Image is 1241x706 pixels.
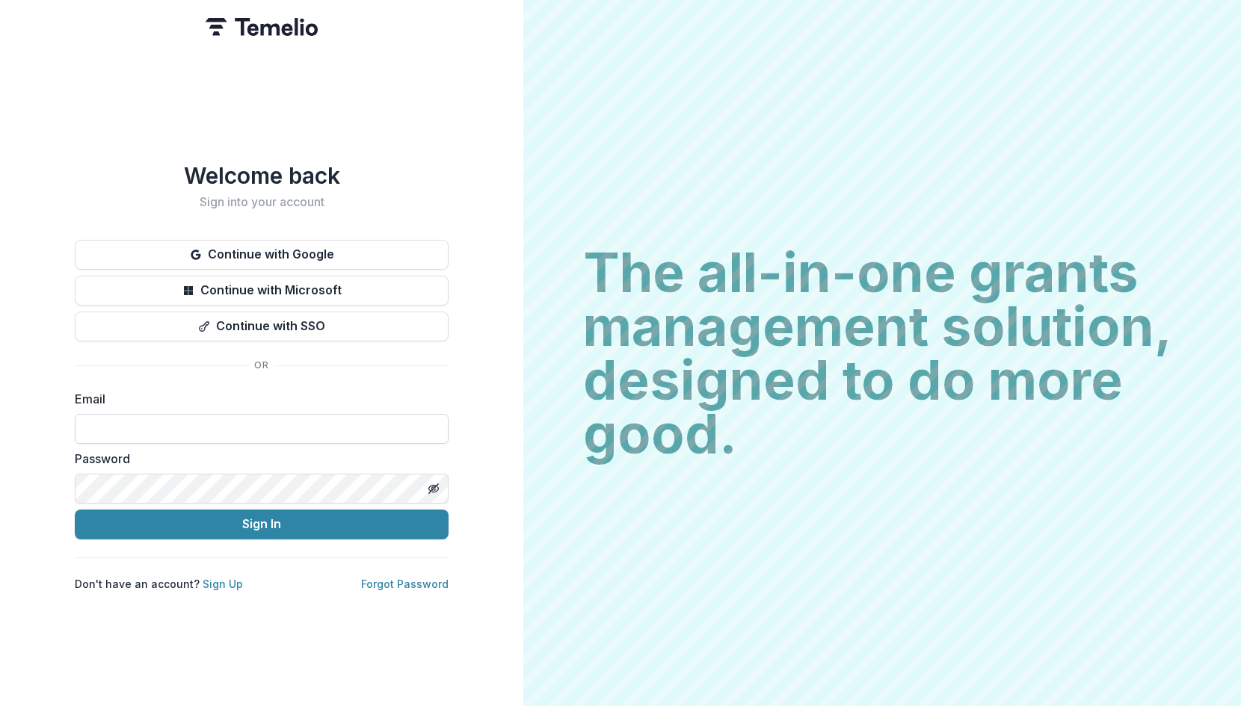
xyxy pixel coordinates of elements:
[75,240,449,270] button: Continue with Google
[75,510,449,539] button: Sign In
[361,578,449,590] a: Forgot Password
[75,312,449,341] button: Continue with SSO
[75,576,243,592] p: Don't have an account?
[75,390,440,408] label: Email
[422,477,446,501] button: Toggle password visibility
[75,276,449,306] button: Continue with Microsoft
[75,162,449,189] h1: Welcome back
[75,450,440,468] label: Password
[206,18,318,36] img: Temelio
[203,578,243,590] a: Sign Up
[75,195,449,209] h2: Sign into your account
